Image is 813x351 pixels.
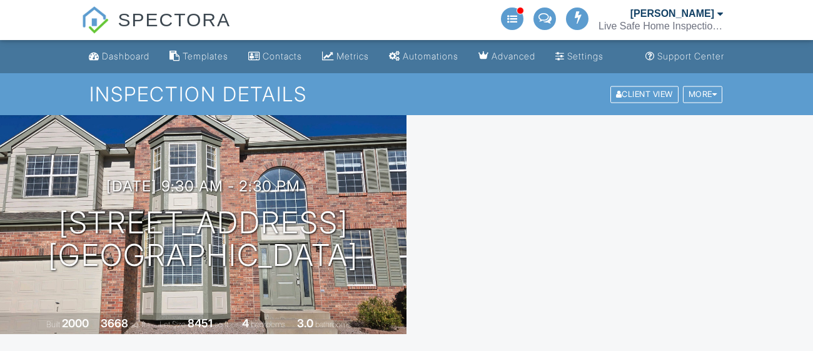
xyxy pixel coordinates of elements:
h1: [STREET_ADDRESS] [GEOGRAPHIC_DATA] [48,206,358,273]
span: Lot Size [159,320,186,329]
div: Settings [567,51,603,61]
a: Automations (Advanced) [384,45,463,68]
a: Templates [164,45,233,68]
div: Metrics [336,51,369,61]
span: Built [46,320,60,329]
div: Advanced [492,51,535,61]
div: 2000 [62,317,89,330]
div: 8451 [188,317,213,330]
a: SPECTORA [81,19,231,42]
div: Support Center [657,51,724,61]
h1: Inspection Details [89,83,724,105]
div: More [683,86,723,103]
img: The Best Home Inspection Software - Spectora [81,6,109,34]
a: Client View [609,89,682,98]
span: bedrooms [251,320,285,329]
a: Advanced [473,45,540,68]
a: Settings [550,45,608,68]
div: Client View [610,86,679,103]
div: 3.0 [297,317,313,330]
div: 4 [242,317,249,330]
a: Support Center [640,45,729,68]
div: Automations [403,51,458,61]
span: bathrooms [315,320,351,329]
a: Contacts [243,45,307,68]
div: Templates [183,51,228,61]
span: sq.ft. [215,320,230,329]
span: sq. ft. [130,320,148,329]
div: Live Safe Home Inspections, LLC [598,20,724,33]
span: SPECTORA [118,6,231,33]
div: Contacts [263,51,302,61]
div: 3668 [101,317,128,330]
div: Dashboard [102,51,149,61]
a: Metrics [317,45,374,68]
div: [PERSON_NAME] [630,8,714,20]
a: Dashboard [84,45,154,68]
h3: [DATE] 9:30 am - 2:30 pm [106,178,300,195]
